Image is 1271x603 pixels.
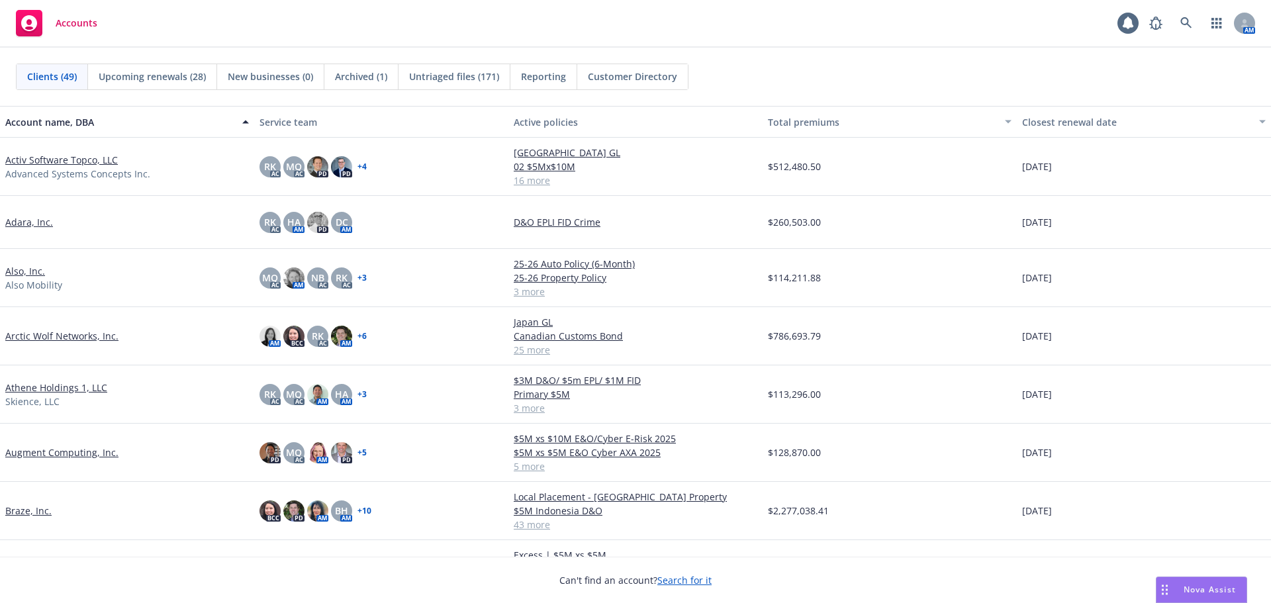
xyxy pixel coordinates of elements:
[335,70,387,83] span: Archived (1)
[357,332,367,340] a: + 6
[5,264,45,278] a: Also, Inc.
[1022,504,1052,518] span: [DATE]
[1022,387,1052,401] span: [DATE]
[307,156,328,177] img: photo
[514,459,757,473] a: 5 more
[514,343,757,357] a: 25 more
[283,500,305,522] img: photo
[409,70,499,83] span: Untriaged files (171)
[259,442,281,463] img: photo
[56,18,97,28] span: Accounts
[264,160,276,173] span: RK
[5,115,234,129] div: Account name, DBA
[514,146,757,160] a: [GEOGRAPHIC_DATA] GL
[5,329,118,343] a: Arctic Wolf Networks, Inc.
[336,215,348,229] span: DC
[286,387,302,401] span: MQ
[768,115,997,129] div: Total premiums
[1022,271,1052,285] span: [DATE]
[307,384,328,405] img: photo
[514,173,757,187] a: 16 more
[357,507,371,515] a: + 10
[1022,215,1052,229] span: [DATE]
[514,315,757,329] a: Japan GL
[1022,445,1052,459] span: [DATE]
[1022,160,1052,173] span: [DATE]
[5,504,52,518] a: Braze, Inc.
[514,401,757,415] a: 3 more
[514,432,757,445] a: $5M xs $10M E&O/Cyber E-Risk 2025
[287,215,301,229] span: HA
[5,167,150,181] span: Advanced Systems Concepts Inc.
[331,326,352,347] img: photo
[1184,584,1236,595] span: Nova Assist
[514,329,757,343] a: Canadian Customs Bond
[768,329,821,343] span: $786,693.79
[559,573,712,587] span: Can't find an account?
[264,215,276,229] span: RK
[1173,10,1200,36] a: Search
[514,445,757,459] a: $5M xs $5M E&O Cyber AXA 2025
[283,326,305,347] img: photo
[768,215,821,229] span: $260,503.00
[259,115,503,129] div: Service team
[259,326,281,347] img: photo
[768,160,821,173] span: $512,480.50
[5,215,53,229] a: Adara, Inc.
[312,329,324,343] span: RK
[514,518,757,532] a: 43 more
[1156,577,1173,602] div: Drag to move
[286,160,302,173] span: MQ
[514,387,757,401] a: Primary $5M
[514,115,757,129] div: Active policies
[1203,10,1230,36] a: Switch app
[331,156,352,177] img: photo
[1017,106,1271,138] button: Closest renewal date
[763,106,1017,138] button: Total premiums
[768,504,829,518] span: $2,277,038.41
[5,394,60,408] span: Skience, LLC
[311,271,324,285] span: NB
[307,442,328,463] img: photo
[514,548,757,562] a: Excess | $5M xs $5M
[254,106,508,138] button: Service team
[286,445,302,459] span: MQ
[357,449,367,457] a: + 5
[768,445,821,459] span: $128,870.00
[259,500,281,522] img: photo
[5,445,118,459] a: Augment Computing, Inc.
[514,490,757,504] a: Local Placement - [GEOGRAPHIC_DATA] Property
[514,160,757,173] a: 02 $5Mx$10M
[768,387,821,401] span: $113,296.00
[264,387,276,401] span: RK
[11,5,103,42] a: Accounts
[657,574,712,586] a: Search for it
[335,387,348,401] span: HA
[307,212,328,233] img: photo
[283,267,305,289] img: photo
[5,153,118,167] a: Activ Software Topco, LLC
[514,504,757,518] a: $5M Indonesia D&O
[1022,329,1052,343] span: [DATE]
[336,271,348,285] span: RK
[335,504,348,518] span: BH
[1156,577,1247,603] button: Nova Assist
[27,70,77,83] span: Clients (49)
[5,278,62,292] span: Also Mobility
[514,271,757,285] a: 25-26 Property Policy
[5,381,107,394] a: Athene Holdings 1, LLC
[357,163,367,171] a: + 4
[99,70,206,83] span: Upcoming renewals (28)
[514,215,757,229] a: D&O EPLI FID Crime
[521,70,566,83] span: Reporting
[357,274,367,282] a: + 3
[588,70,677,83] span: Customer Directory
[514,285,757,299] a: 3 more
[262,271,278,285] span: MQ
